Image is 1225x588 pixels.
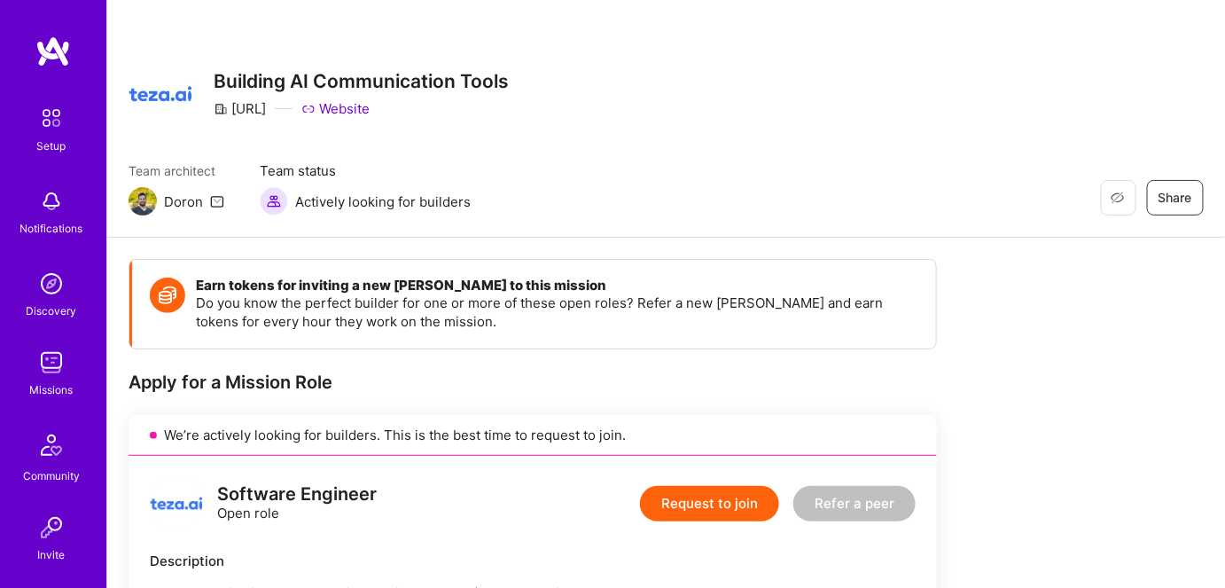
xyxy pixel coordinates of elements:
[217,485,377,522] div: Open role
[37,137,66,155] div: Setup
[1147,180,1204,216] button: Share
[1159,189,1192,207] span: Share
[34,510,69,545] img: Invite
[35,35,71,67] img: logo
[27,302,77,320] div: Discovery
[295,192,471,211] span: Actively looking for builders
[301,99,370,118] a: Website
[1111,191,1125,205] i: icon EyeClosed
[30,424,73,466] img: Community
[34,184,69,219] img: bell
[217,485,377,504] div: Software Engineer
[34,266,69,302] img: discovery
[214,70,509,92] h3: Building AI Communication Tools
[129,415,937,456] div: We’re actively looking for builders. This is the best time to request to join.
[129,62,192,126] img: Company Logo
[150,552,916,570] div: Description
[214,99,266,118] div: [URL]
[793,486,916,521] button: Refer a peer
[210,194,224,208] i: icon Mail
[34,345,69,380] img: teamwork
[33,99,70,137] img: setup
[129,187,157,216] img: Team Architect
[164,192,203,211] div: Doron
[150,477,203,530] img: logo
[214,102,228,116] i: icon CompanyGray
[38,545,66,564] div: Invite
[20,219,83,238] div: Notifications
[23,466,80,485] div: Community
[196,278,918,294] h4: Earn tokens for inviting a new [PERSON_NAME] to this mission
[196,294,918,331] p: Do you know the perfect builder for one or more of these open roles? Refer a new [PERSON_NAME] an...
[640,486,779,521] button: Request to join
[260,187,288,216] img: Actively looking for builders
[129,371,937,394] div: Apply for a Mission Role
[129,161,224,180] span: Team architect
[260,161,471,180] span: Team status
[30,380,74,399] div: Missions
[150,278,185,313] img: Token icon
